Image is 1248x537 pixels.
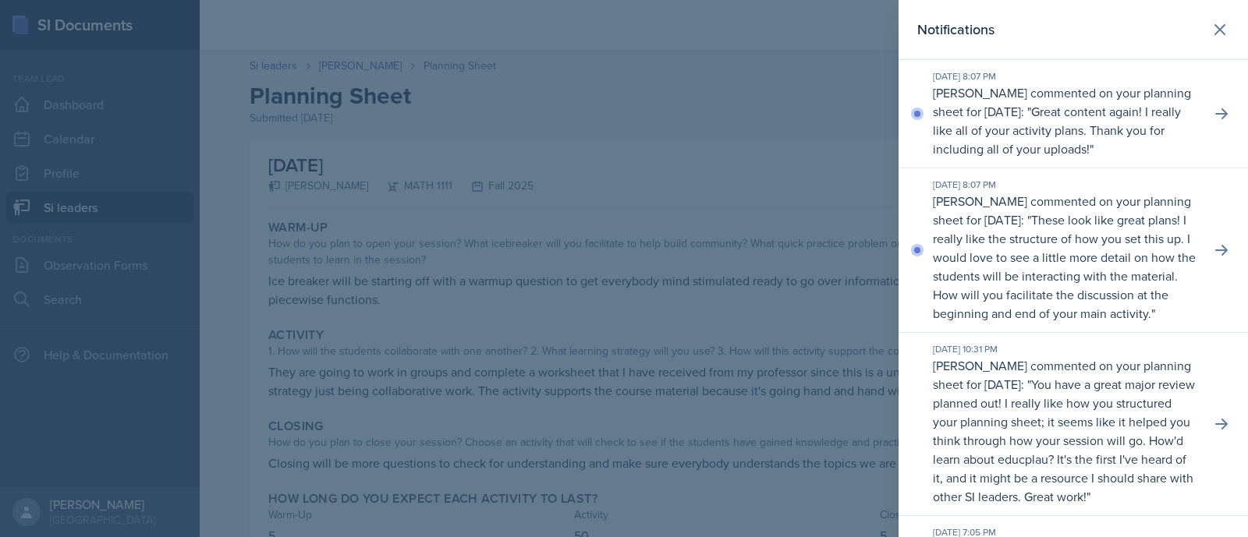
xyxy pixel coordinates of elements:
[933,83,1198,158] p: [PERSON_NAME] commented on your planning sheet for [DATE]: " "
[933,342,1198,356] div: [DATE] 10:31 PM
[933,211,1196,322] p: These look like great plans! I really like the structure of how you set this up. I would love to ...
[933,376,1195,505] p: You have a great major review planned out! I really like how you structured your planning sheet; ...
[933,103,1181,157] p: Great content again! I really like all of your activity plans. Thank you for including all of you...
[917,19,994,41] h2: Notifications
[933,69,1198,83] div: [DATE] 8:07 PM
[933,192,1198,323] p: [PERSON_NAME] commented on your planning sheet for [DATE]: " "
[933,356,1198,506] p: [PERSON_NAME] commented on your planning sheet for [DATE]: " "
[933,178,1198,192] div: [DATE] 8:07 PM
